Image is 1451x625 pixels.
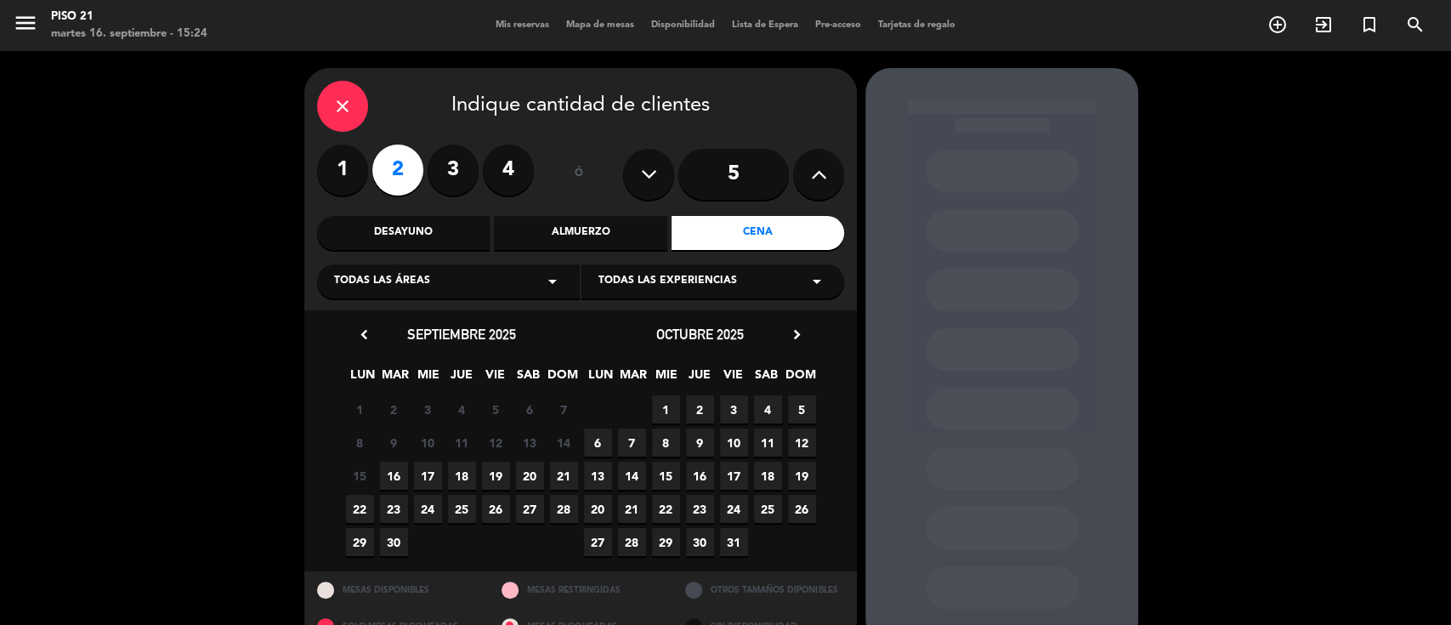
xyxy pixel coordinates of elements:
[550,495,578,523] span: 28
[653,365,681,393] span: MIE
[807,271,827,292] i: arrow_drop_down
[788,495,816,523] span: 26
[414,429,442,457] span: 10
[346,495,374,523] span: 22
[407,326,516,343] span: septiembre 2025
[482,429,510,457] span: 12
[584,429,612,457] span: 6
[489,571,673,608] div: MESAS RESTRINGIDAS
[1267,14,1288,35] i: add_circle_outline
[672,216,844,250] div: Cena
[652,429,680,457] span: 8
[551,145,606,204] div: ó
[618,462,646,490] span: 14
[754,395,782,423] span: 4
[598,273,737,290] span: Todas las experiencias
[482,495,510,523] span: 26
[584,462,612,490] span: 13
[754,462,782,490] span: 18
[686,429,714,457] span: 9
[720,528,748,556] span: 31
[550,462,578,490] span: 21
[542,271,563,292] i: arrow_drop_down
[346,462,374,490] span: 15
[346,528,374,556] span: 29
[355,326,373,344] i: chevron_left
[672,571,857,608] div: OTROS TAMAÑOS DIPONIBLES
[317,145,368,196] label: 1
[752,365,780,393] span: SAB
[788,326,806,344] i: chevron_right
[686,495,714,523] span: 23
[482,395,510,423] span: 5
[51,9,207,26] div: Piso 21
[346,429,374,457] span: 8
[414,495,442,523] span: 24
[584,528,612,556] span: 27
[720,462,748,490] span: 17
[516,395,544,423] span: 6
[516,462,544,490] span: 20
[516,495,544,523] span: 27
[448,495,476,523] span: 25
[415,365,443,393] span: MIE
[414,395,442,423] span: 3
[483,145,534,196] label: 4
[618,495,646,523] span: 21
[656,326,744,343] span: octubre 2025
[584,495,612,523] span: 20
[686,395,714,423] span: 2
[870,20,964,30] span: Tarjetas de regalo
[372,145,423,196] label: 2
[686,462,714,490] span: 16
[516,429,544,457] span: 13
[448,395,476,423] span: 4
[51,26,207,43] div: martes 16. septiembre - 15:24
[550,395,578,423] span: 7
[620,365,648,393] span: MAR
[380,495,408,523] span: 23
[514,365,542,393] span: SAB
[550,429,578,457] span: 14
[346,395,374,423] span: 1
[618,528,646,556] span: 28
[686,528,714,556] span: 30
[788,395,816,423] span: 5
[380,528,408,556] span: 30
[304,571,489,608] div: MESAS DISPONIBLES
[686,365,714,393] span: JUE
[334,273,430,290] span: Todas las áreas
[487,20,558,30] span: Mis reservas
[1313,14,1334,35] i: exit_to_app
[1405,14,1425,35] i: search
[414,462,442,490] span: 17
[482,462,510,490] span: 19
[720,495,748,523] span: 24
[1359,14,1380,35] i: turned_in_not
[652,395,680,423] span: 1
[807,20,870,30] span: Pre-acceso
[380,429,408,457] span: 9
[317,81,844,132] div: Indique cantidad de clientes
[428,145,479,196] label: 3
[317,216,490,250] div: Desayuno
[720,429,748,457] span: 10
[618,429,646,457] span: 7
[380,462,408,490] span: 16
[788,462,816,490] span: 19
[785,365,813,393] span: DOM
[547,365,575,393] span: DOM
[754,495,782,523] span: 25
[719,365,747,393] span: VIE
[380,395,408,423] span: 2
[652,462,680,490] span: 15
[723,20,807,30] span: Lista de Espera
[587,365,615,393] span: LUN
[720,395,748,423] span: 3
[382,365,410,393] span: MAR
[13,10,38,36] i: menu
[494,216,666,250] div: Almuerzo
[481,365,509,393] span: VIE
[558,20,643,30] span: Mapa de mesas
[754,429,782,457] span: 11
